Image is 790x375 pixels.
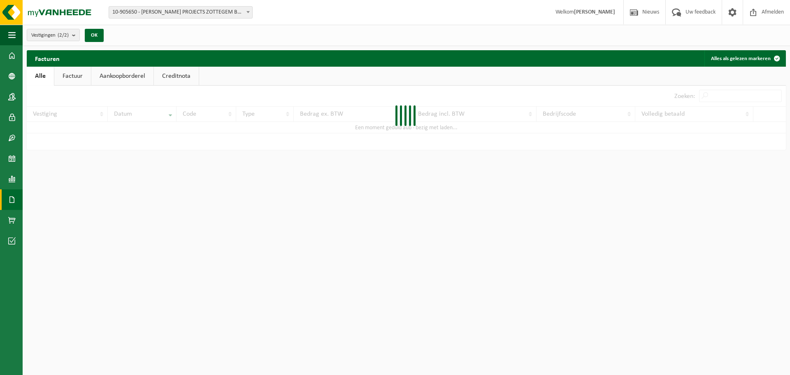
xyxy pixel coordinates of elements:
span: 10-905650 - P-J PROJECTS ZOTTEGEM BV - ZOTTEGEM [109,6,253,19]
a: Creditnota [154,67,199,86]
span: 10-905650 - P-J PROJECTS ZOTTEGEM BV - ZOTTEGEM [109,7,252,18]
button: Vestigingen(2/2) [27,29,80,41]
h2: Facturen [27,50,68,66]
a: Factuur [54,67,91,86]
span: Vestigingen [31,29,69,42]
button: OK [85,29,104,42]
a: Aankoopborderel [91,67,153,86]
strong: [PERSON_NAME] [574,9,615,15]
a: Alle [27,67,54,86]
button: Alles als gelezen markeren [704,50,785,67]
count: (2/2) [58,33,69,38]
